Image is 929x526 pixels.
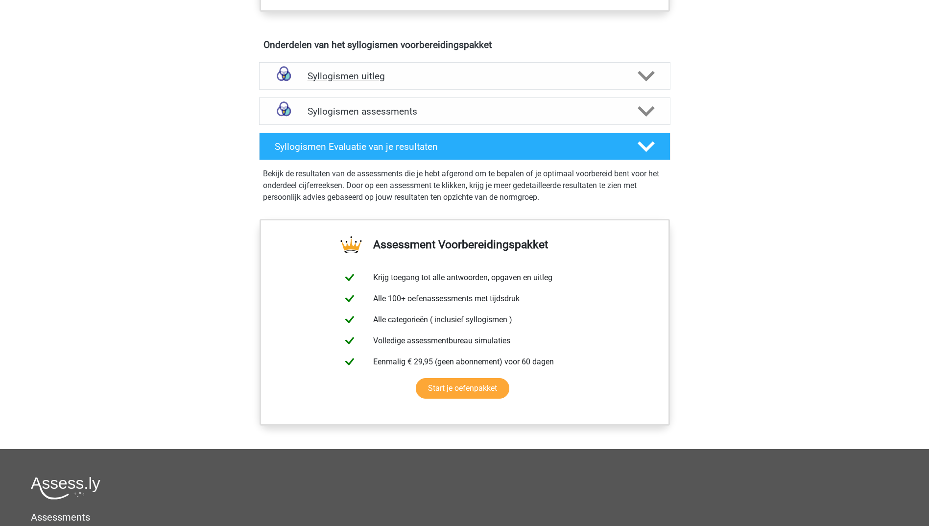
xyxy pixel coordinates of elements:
a: Start je oefenpakket [416,378,509,399]
img: syllogismen assessments [271,98,296,123]
h5: Assessments [31,511,898,523]
a: uitleg Syllogismen uitleg [255,62,674,90]
a: assessments Syllogismen assessments [255,97,674,125]
img: Assessly logo [31,477,100,500]
p: Bekijk de resultaten van de assessments die je hebt afgerond om te bepalen of je optimaal voorber... [263,168,667,203]
img: syllogismen uitleg [271,63,296,88]
h4: Onderdelen van het syllogismen voorbereidingspakket [263,39,666,50]
a: Syllogismen Evaluatie van je resultaten [255,133,674,160]
h4: Syllogismen Evaluatie van je resultaten [275,141,622,152]
h4: Syllogismen uitleg [308,71,622,82]
h4: Syllogismen assessments [308,106,622,117]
